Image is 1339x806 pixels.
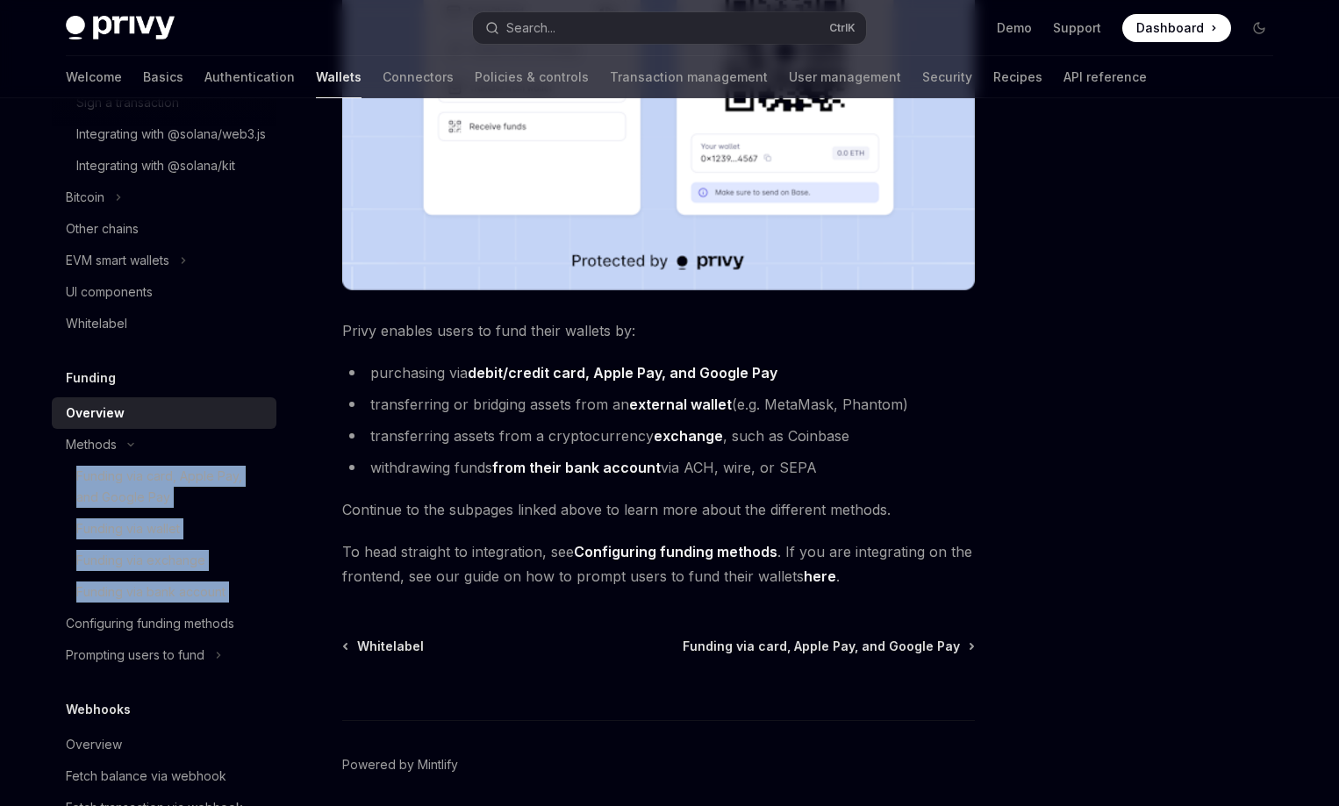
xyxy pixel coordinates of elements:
a: Configuring funding methods [574,543,777,561]
strong: debit/credit card, Apple Pay, and Google Pay [468,364,777,382]
div: Integrating with @solana/kit [76,155,235,176]
div: EVM smart wallets [66,250,169,271]
span: Whitelabel [357,638,424,655]
a: Integrating with @solana/web3.js [52,118,276,150]
a: Powered by Mintlify [342,756,458,774]
span: Funding via card, Apple Pay, and Google Pay [683,638,960,655]
a: here [804,567,836,586]
div: Bitcoin [66,187,104,208]
div: Search... [506,18,555,39]
div: Fetch balance via webhook [66,766,226,787]
div: UI components [66,282,153,303]
a: Basics [143,56,183,98]
a: Funding via exchange [52,545,276,576]
a: Security [922,56,972,98]
div: Integrating with @solana/web3.js [76,124,266,145]
a: Recipes [993,56,1042,98]
a: Funding via wallet [52,513,276,545]
a: Overview [52,729,276,760]
div: Configuring funding methods [66,613,234,634]
a: exchange [654,427,723,446]
span: Ctrl K [829,21,856,35]
a: Whitelabel [344,638,424,655]
a: Configuring funding methods [52,608,276,639]
a: Whitelabel [52,308,276,339]
div: Funding via bank account [76,581,226,603]
div: Prompting users to fund [66,645,204,666]
a: API reference [1063,56,1147,98]
button: Toggle dark mode [1245,14,1273,42]
li: transferring or bridging assets from an (e.g. MetaMask, Phantom) [342,392,975,417]
div: Funding via exchange [76,550,205,571]
div: Overview [66,403,125,424]
a: Integrating with @solana/kit [52,150,276,182]
a: Funding via card, Apple Pay, and Google Pay [683,638,973,655]
a: from their bank account [492,459,661,477]
a: external wallet [629,396,732,414]
a: UI components [52,276,276,308]
a: Funding via card, Apple Pay, and Google Pay [52,460,276,513]
li: withdrawing funds via ACH, wire, or SEPA [342,455,975,480]
a: Overview [52,397,276,429]
div: Overview [66,734,122,755]
div: Methods [66,434,117,455]
a: Fetch balance via webhook [52,760,276,792]
span: Privy enables users to fund their wallets by: [342,318,975,343]
a: Other chains [52,213,276,245]
a: User management [789,56,901,98]
div: Funding via card, Apple Pay, and Google Pay [76,466,266,508]
a: Support [1053,19,1101,37]
a: Transaction management [610,56,768,98]
span: Continue to the subpages linked above to learn more about the different methods. [342,497,975,522]
a: Demo [997,19,1032,37]
div: Funding via wallet [76,518,180,539]
strong: exchange [654,427,723,445]
a: Authentication [204,56,295,98]
span: Dashboard [1136,19,1204,37]
span: To head straight to integration, see . If you are integrating on the frontend, see our guide on h... [342,539,975,588]
li: transferring assets from a cryptocurrency , such as Coinbase [342,424,975,448]
a: debit/credit card, Apple Pay, and Google Pay [468,364,777,382]
a: Funding via bank account [52,576,276,608]
h5: Webhooks [66,699,131,720]
div: Whitelabel [66,313,127,334]
div: Other chains [66,218,139,239]
a: Policies & controls [475,56,589,98]
button: Search...CtrlK [473,12,866,44]
a: Welcome [66,56,122,98]
a: Connectors [383,56,454,98]
li: purchasing via [342,360,975,385]
img: dark logo [66,16,175,40]
a: Wallets [316,56,362,98]
a: Dashboard [1122,14,1231,42]
h5: Funding [66,367,116,389]
strong: external wallet [629,396,732,413]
